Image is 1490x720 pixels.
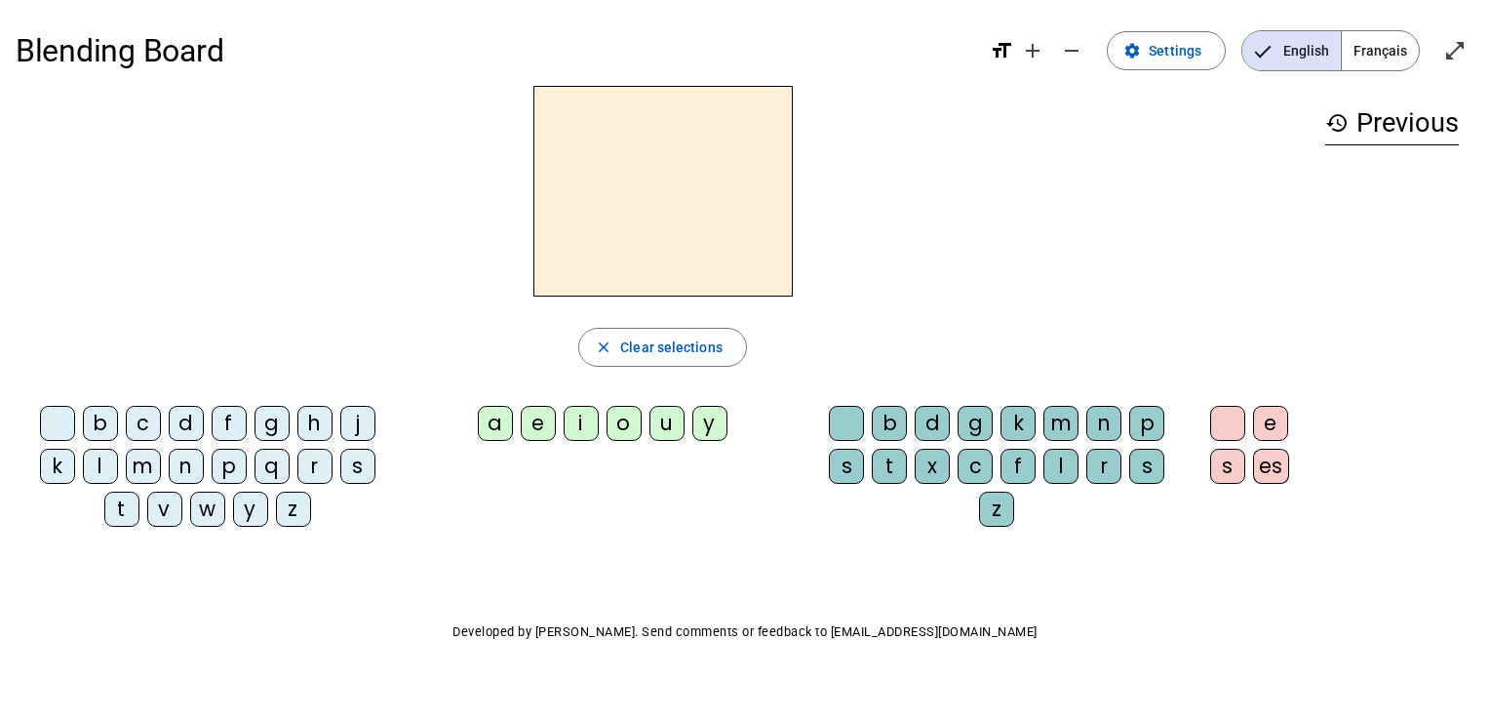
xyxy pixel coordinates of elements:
[255,449,290,484] div: q
[1435,31,1474,70] button: Enter full screen
[620,336,723,359] span: Clear selections
[40,449,75,484] div: k
[829,449,864,484] div: s
[255,406,290,441] div: g
[1123,42,1141,60] mat-icon: settings
[990,39,1013,62] mat-icon: format_size
[692,406,727,441] div: y
[1242,31,1341,70] span: English
[16,620,1474,644] p: Developed by [PERSON_NAME]. Send comments or feedback to [EMAIL_ADDRESS][DOMAIN_NAME]
[1129,449,1164,484] div: s
[1000,406,1036,441] div: k
[958,449,993,484] div: c
[297,406,333,441] div: h
[297,449,333,484] div: r
[1107,31,1226,70] button: Settings
[564,406,599,441] div: i
[1129,406,1164,441] div: p
[340,449,375,484] div: s
[1086,406,1121,441] div: n
[276,492,311,527] div: z
[915,406,950,441] div: d
[1325,101,1459,145] h3: Previous
[126,406,161,441] div: c
[1342,31,1419,70] span: Français
[169,449,204,484] div: n
[1000,449,1036,484] div: f
[147,492,182,527] div: v
[1043,449,1078,484] div: l
[1021,39,1044,62] mat-icon: add
[1013,31,1052,70] button: Increase font size
[979,492,1014,527] div: z
[595,339,612,356] mat-icon: close
[578,328,747,367] button: Clear selections
[126,449,161,484] div: m
[1052,31,1091,70] button: Decrease font size
[190,492,225,527] div: w
[212,449,247,484] div: p
[169,406,204,441] div: d
[1253,406,1288,441] div: e
[649,406,685,441] div: u
[83,406,118,441] div: b
[212,406,247,441] div: f
[1210,449,1245,484] div: s
[521,406,556,441] div: e
[1043,406,1078,441] div: m
[872,406,907,441] div: b
[1443,39,1467,62] mat-icon: open_in_full
[607,406,642,441] div: o
[1060,39,1083,62] mat-icon: remove
[872,449,907,484] div: t
[1325,111,1349,135] mat-icon: history
[233,492,268,527] div: y
[16,20,974,82] h1: Blending Board
[915,449,950,484] div: x
[1149,39,1201,62] span: Settings
[83,449,118,484] div: l
[478,406,513,441] div: a
[104,492,139,527] div: t
[340,406,375,441] div: j
[1253,449,1289,484] div: es
[1241,30,1420,71] mat-button-toggle-group: Language selection
[1086,449,1121,484] div: r
[958,406,993,441] div: g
